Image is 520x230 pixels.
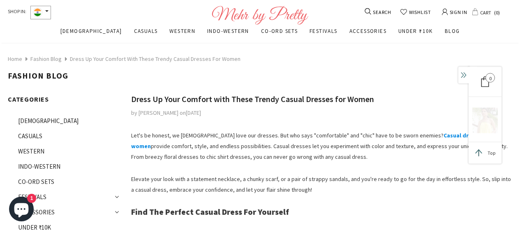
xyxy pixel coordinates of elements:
[472,7,502,17] a: CART 0
[180,109,201,116] span: on
[261,27,298,42] a: CO-ORD SETS
[30,55,62,63] a: Fashion Blog
[7,197,36,223] inbox-online-store-chat: Shopify online store chat
[169,28,195,35] span: WESTERN
[480,76,490,87] div: 0
[60,27,122,42] a: [DEMOGRAPHIC_DATA]
[18,132,42,140] span: CASUALS
[310,27,337,42] a: FESTIVALS
[478,7,492,17] span: CART
[372,8,391,17] span: SEARCH
[445,28,460,35] span: BLOG
[18,159,60,174] a: INDO-WESTERN
[448,7,467,17] span: SIGN IN
[398,28,433,35] span: UNDER ₹10K
[131,109,178,116] span: by [PERSON_NAME]
[398,27,433,42] a: UNDER ₹10K
[134,27,158,42] a: CASUALS
[492,7,502,17] span: 0
[349,27,386,42] a: ACCESSORIES
[8,95,49,103] span: Categories
[18,163,60,170] span: INDO-WESTERN
[186,109,201,116] time: [DATE]
[131,207,289,217] strong: Find The Perfect Casual Dress For Yourself
[131,94,374,104] span: Dress Up Your Comfort with These Trendy Casual Dresses for Women
[18,178,54,186] span: CO-ORD SETS
[131,174,512,195] p: Elevate your look with a statement necklace, a chunky scarf, or a pair of strappy sandals, and yo...
[8,70,68,81] span: Fashion Blog
[261,28,298,35] span: CO-ORD SETS
[207,27,249,42] a: INDO-WESTERN
[365,8,391,17] a: SEARCH
[310,28,337,35] span: FESTIVALS
[400,8,431,17] a: WISHLIST
[70,53,240,64] span: Dress Up Your Comfort with These Trendy Casual Dresses for Women
[212,6,308,25] img: Logo Footer
[60,28,122,35] span: [DEMOGRAPHIC_DATA]
[442,5,467,18] a: SIGN IN
[8,6,26,19] span: SHOP IN:
[445,27,460,42] a: BLOG
[18,113,79,128] a: [DEMOGRAPHIC_DATA]
[472,107,498,133] img: 8_x300.png
[18,144,44,159] a: WESTERN
[207,28,249,35] span: INDO-WESTERN
[18,193,46,201] span: FESTIVALS
[18,189,46,204] a: FESTIVALS
[18,117,79,125] span: [DEMOGRAPHIC_DATA]
[18,128,42,144] a: CASUALS
[169,27,195,42] a: WESTERN
[485,73,495,82] span: 0
[134,28,158,35] span: CASUALS
[488,150,495,156] span: Top
[8,53,22,64] a: Home
[349,28,386,35] span: ACCESSORIES
[407,8,431,17] span: WISHLIST
[18,208,55,216] span: ACCESSORIES
[131,130,512,162] p: Let's be honest, we [DEMOGRAPHIC_DATA] love our dresses. But who says "comfortable" and "chic" ha...
[18,174,54,189] a: CO-ORD SETS
[18,147,44,155] span: WESTERN
[18,204,55,220] a: ACCESSORIES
